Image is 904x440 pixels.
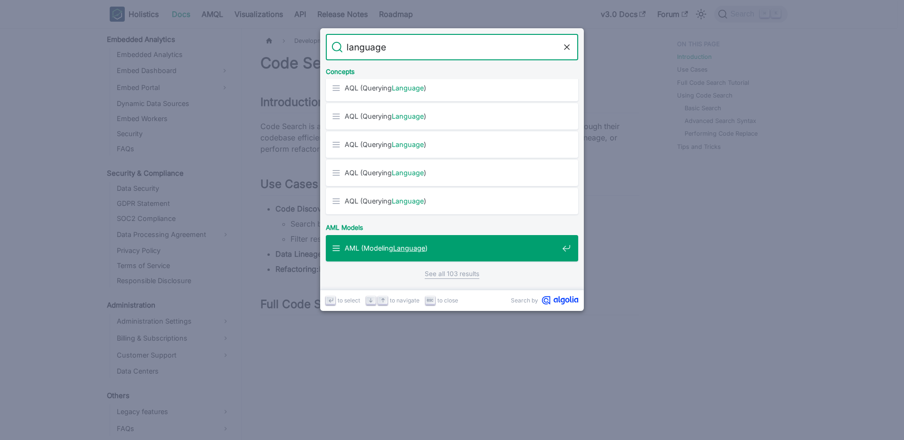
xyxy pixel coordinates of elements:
span: AML (Modeling ) [345,244,558,253]
span: to close [437,296,458,305]
svg: Arrow down [367,297,374,304]
mark: Language [393,244,425,252]
a: AQL (QueryingLanguage) [326,160,578,186]
a: AML (ModelingLanguage) [326,235,578,261]
span: AQL (Querying ) [345,112,558,121]
input: Search docs [343,34,561,60]
a: AQL (QueryingLanguage) [326,188,578,214]
svg: Escape key [427,297,434,304]
span: Search by [511,296,538,305]
a: AQL (QueryingLanguage) [326,103,578,130]
button: Clear the query [561,41,573,53]
a: See all 103 results [425,269,479,279]
mark: Language [392,197,424,205]
span: AQL (Querying ) [345,196,558,205]
div: Concepts [324,60,580,79]
span: AQL (Querying ) [345,140,558,149]
mark: Language [392,140,424,148]
div: AML Models [324,216,580,235]
mark: Language [392,112,424,120]
svg: Arrow up [379,297,387,304]
a: AQL (QueryingLanguage) [326,131,578,158]
a: AQL (QueryingLanguage) [326,75,578,101]
mark: Language [392,84,424,92]
span: to select [338,296,360,305]
span: AQL (Querying ) [345,83,558,92]
a: Search byAlgolia [511,296,578,305]
svg: Algolia [542,296,578,305]
mark: Language [392,169,424,177]
span: to navigate [390,296,420,305]
svg: Enter key [327,297,334,304]
span: AQL (Querying ) [345,168,558,177]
